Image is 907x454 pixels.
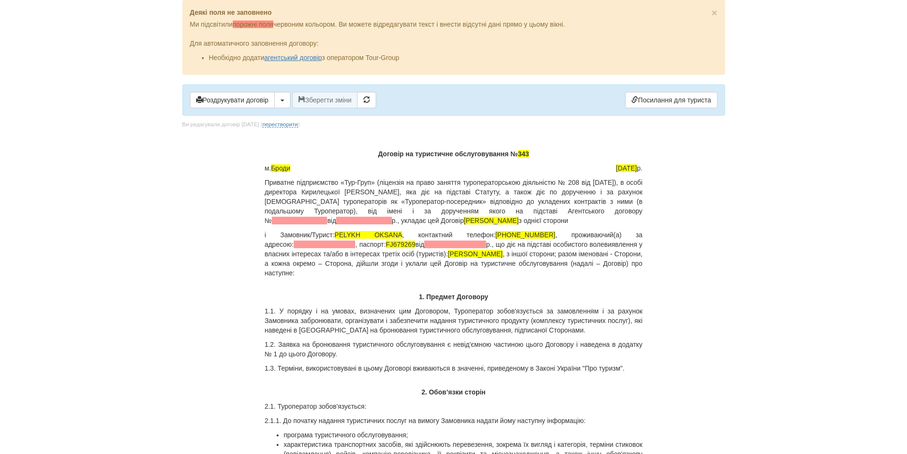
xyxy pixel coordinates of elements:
span: [DATE] [616,164,637,172]
span: м. [265,163,290,173]
p: 1. Предмет Договору [265,292,643,302]
p: 2. Обов’язки сторін [265,387,643,397]
p: Приватне підприємство «Тур-Груп» (ліцензія на право заняття туроператорською діяльністю № 208 від... [265,178,643,225]
span: 343 [518,150,529,158]
p: 2.1.1. До початку надання туристичних послуг на вимогу Замовника надати йому наступну інформацію: [265,416,643,425]
span: Броди [271,164,290,172]
li: програма туристичного обслуговування; [284,430,643,440]
span: PELYKH OKSANA [335,231,402,239]
button: Роздрукувати договір [190,92,275,108]
span: × [711,7,717,18]
a: Посилання для туриста [625,92,717,108]
a: перестворити [262,121,298,128]
button: Зберегти зміни [292,92,358,108]
p: 1.1. У порядку і на умовах, визначених цим Договором, Туроператор зобов'язується за замовленням і... [265,306,643,335]
span: [PHONE_NUMBER] [495,231,555,239]
p: 1.2. Заявка на бронювання туристичного обслуговування є невід'ємною частиною цього Договору і нав... [265,340,643,359]
div: Ви редагували договір [DATE] ( ) [182,121,300,129]
p: Договір на туристичне обслуговування № [265,149,643,159]
p: 1.3. Терміни, використовувані в цьому Договорі вживаються в значенні, приведеному в Законі Україн... [265,363,643,373]
p: Ми підсвітили червоним кольором. Ви можете відредагувати текст і внести відсутні дані прямо у цьо... [190,20,718,29]
div: Для автоматичного заповнення договору: [190,29,718,62]
span: порожні поля [233,20,274,28]
a: агентський договір [264,54,322,61]
p: Деякі поля не заповнено [190,8,718,17]
p: 2.1. Туроператор зобов'язується: [265,402,643,411]
span: [PERSON_NAME] [464,217,518,224]
li: Необхідно додати з оператором Tour-Group [209,53,718,62]
span: [PERSON_NAME] [448,250,503,258]
span: р. [616,163,643,173]
button: Close [711,8,717,18]
p: і Замовник/Турист: , контактний телефон: , проживаючий(а) за адресою: , паспорт: від р., що діє н... [265,230,643,278]
span: FJ679269 [386,241,415,248]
